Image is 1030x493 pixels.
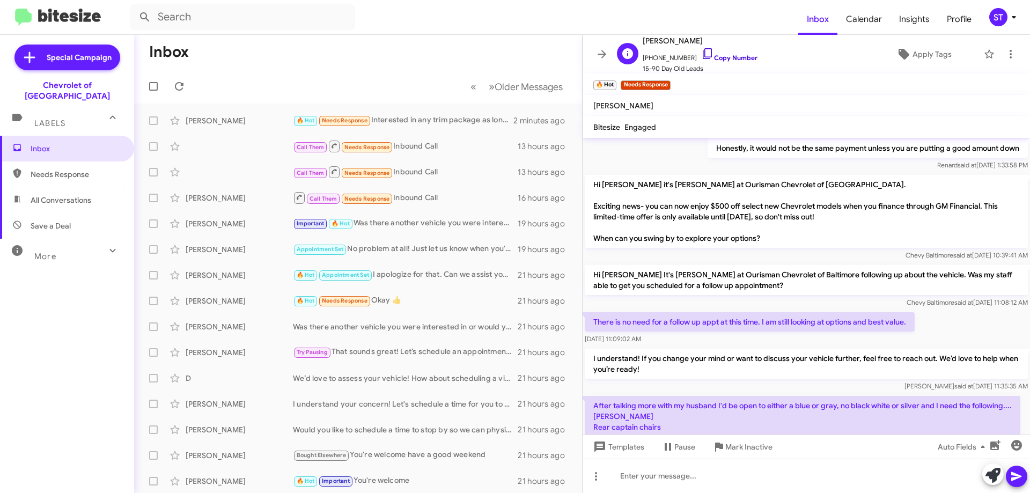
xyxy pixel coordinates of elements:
[643,47,757,63] span: [PHONE_NUMBER]
[31,169,122,180] span: Needs Response
[186,399,293,409] div: [PERSON_NAME]
[34,119,65,128] span: Labels
[518,193,573,203] div: 16 hours ago
[297,349,328,356] span: Try Pausing
[518,244,573,255] div: 19 hours ago
[186,321,293,332] div: [PERSON_NAME]
[14,45,120,70] a: Special Campaign
[293,321,518,332] div: Was there another vehicle you were interested in or would you like for me to send you the link to...
[518,450,573,461] div: 21 hours ago
[929,437,998,457] button: Auto Fields
[518,270,573,281] div: 21 hours ago
[34,252,56,261] span: More
[344,170,390,176] span: Needs Response
[297,297,315,304] span: 🔥 Hot
[293,217,518,230] div: Was there another vehicle you were interested in?
[585,265,1028,295] p: Hi [PERSON_NAME] It's [PERSON_NAME] at Ourisman Chevrolet of Baltimore following up about the veh...
[464,76,483,98] button: Previous
[891,4,938,35] a: Insights
[593,80,616,90] small: 🔥 Hot
[322,271,369,278] span: Appointment Set
[621,80,670,90] small: Needs Response
[938,437,989,457] span: Auto Fields
[907,298,1028,306] span: Chevy Baltimore [DATE] 11:08:12 AM
[954,382,973,390] span: said at
[293,424,518,435] div: Would you like to schedule a time to stop by so we can physically see your vehicle for an offer?
[980,8,1018,26] button: ST
[518,424,573,435] div: 21 hours ago
[518,347,573,358] div: 21 hours ago
[31,143,122,154] span: Inbox
[297,246,344,253] span: Appointment Set
[297,452,346,459] span: Bought Elsewhere
[938,4,980,35] a: Profile
[293,346,518,358] div: That sounds great! Let’s schedule an appointment for next week to check out your Pilot. What day ...
[906,251,1028,259] span: Chevy Baltimore [DATE] 10:39:41 AM
[495,81,563,93] span: Older Messages
[293,295,518,307] div: Okay 👍
[937,161,1028,169] span: Renard [DATE] 1:33:58 PM
[518,296,573,306] div: 21 hours ago
[624,122,656,132] span: Engaged
[913,45,952,64] span: Apply Tags
[186,373,293,384] div: D
[186,424,293,435] div: [PERSON_NAME]
[322,297,367,304] span: Needs Response
[31,220,71,231] span: Save a Deal
[31,195,91,205] span: All Conversations
[518,141,573,152] div: 13 hours ago
[293,475,518,487] div: You're welcome
[904,382,1028,390] span: [PERSON_NAME] [DATE] 11:35:35 AM
[837,4,891,35] a: Calendar
[186,244,293,255] div: [PERSON_NAME]
[322,117,367,124] span: Needs Response
[585,335,641,343] span: [DATE] 11:09:02 AM
[725,437,772,457] span: Mark Inactive
[293,139,518,153] div: Inbound Call
[465,76,569,98] nav: Page navigation example
[293,269,518,281] div: I apologize for that. Can we assist you in scheduling an appointment to discuss buying your vehicle?
[293,165,518,179] div: Inbound Call
[297,170,325,176] span: Call Them
[585,312,915,332] p: There is no need for a follow up appt at this time. I am still looking at options and best value.
[708,138,1028,158] p: Honestly, it would not be the same payment unless you are putting a good amount down
[489,80,495,93] span: »
[585,396,1020,480] p: After talking more with my husband I'd be open to either a blue or gray, no black white or silver...
[518,218,573,229] div: 19 hours ago
[310,195,337,202] span: Call Them
[186,476,293,487] div: [PERSON_NAME]
[344,144,390,151] span: Needs Response
[953,251,972,259] span: said at
[470,80,476,93] span: «
[186,296,293,306] div: [PERSON_NAME]
[653,437,704,457] button: Pause
[798,4,837,35] a: Inbox
[704,437,781,457] button: Mark Inactive
[989,8,1007,26] div: ST
[518,321,573,332] div: 21 hours ago
[591,437,644,457] span: Templates
[585,349,1028,379] p: I understand! If you change your mind or want to discuss your vehicle further, feel free to reach...
[701,54,757,62] a: Copy Number
[583,437,653,457] button: Templates
[518,476,573,487] div: 21 hours ago
[186,450,293,461] div: [PERSON_NAME]
[322,477,350,484] span: Important
[47,52,112,63] span: Special Campaign
[130,4,355,30] input: Search
[674,437,695,457] span: Pause
[297,271,315,278] span: 🔥 Hot
[482,76,569,98] button: Next
[332,220,350,227] span: 🔥 Hot
[643,63,757,74] span: 15-90 Day Old Leads
[297,144,325,151] span: Call Them
[297,477,315,484] span: 🔥 Hot
[297,220,325,227] span: Important
[297,117,315,124] span: 🔥 Hot
[293,373,518,384] div: We’d love to assess your vehicle! How about scheduling a visit so we can evaluate it and discuss ...
[186,270,293,281] div: [PERSON_NAME]
[149,43,189,61] h1: Inbox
